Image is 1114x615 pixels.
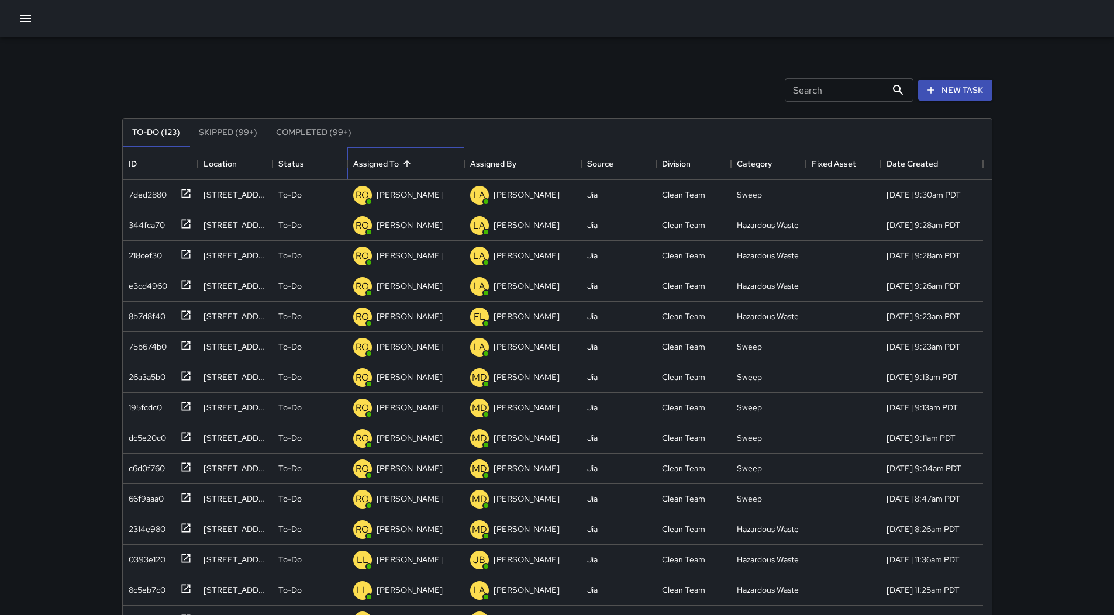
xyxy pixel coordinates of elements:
[494,250,560,261] p: [PERSON_NAME]
[278,493,302,505] p: To-Do
[662,554,705,565] div: Clean Team
[474,310,485,324] p: FL
[887,554,960,565] div: 9/4/2025, 11:36am PDT
[887,310,960,322] div: 9/4/2025, 9:23am PDT
[124,215,165,231] div: 344fca70
[204,462,267,474] div: 301 Hayes Street
[662,402,705,413] div: Clean Team
[124,275,167,292] div: e3cd4960
[472,431,487,445] p: MD
[123,119,189,147] button: To-Do (123)
[472,401,487,415] p: MD
[124,458,165,474] div: c6d0f760
[204,371,267,383] div: 170 Fell Street
[124,184,167,201] div: 7ded2880
[377,554,443,565] p: [PERSON_NAME]
[737,371,762,383] div: Sweep
[464,147,581,180] div: Assigned By
[662,462,705,474] div: Clean Team
[494,584,560,596] p: [PERSON_NAME]
[356,523,369,537] p: RO
[473,340,485,354] p: LA
[473,553,485,567] p: JB
[737,523,799,535] div: Hazardous Waste
[377,250,443,261] p: [PERSON_NAME]
[267,119,361,147] button: Completed (99+)
[124,579,165,596] div: 8c5eb7c0
[494,310,560,322] p: [PERSON_NAME]
[887,341,960,353] div: 9/4/2025, 9:23am PDT
[204,189,267,201] div: 333 Franklin Street
[587,432,598,444] div: Jia
[472,492,487,506] p: MD
[278,341,302,353] p: To-Do
[204,402,267,413] div: 77 Van Ness Avenue
[124,367,165,383] div: 26a3a5b0
[356,219,369,233] p: RO
[731,147,806,180] div: Category
[494,341,560,353] p: [PERSON_NAME]
[494,189,560,201] p: [PERSON_NAME]
[124,336,167,353] div: 75b674b0
[377,402,443,413] p: [PERSON_NAME]
[204,523,267,535] div: 395 Hayes Street
[278,219,302,231] p: To-Do
[656,147,731,180] div: Division
[494,219,560,231] p: [PERSON_NAME]
[377,310,443,322] p: [PERSON_NAME]
[204,310,267,322] div: 340 Grove Street
[662,432,705,444] div: Clean Team
[737,402,762,413] div: Sweep
[587,493,598,505] div: Jia
[189,119,267,147] button: Skipped (99+)
[887,523,960,535] div: 9/2/2025, 8:26am PDT
[123,147,198,180] div: ID
[377,371,443,383] p: [PERSON_NAME]
[377,341,443,353] p: [PERSON_NAME]
[887,147,938,180] div: Date Created
[662,189,705,201] div: Clean Team
[494,432,560,444] p: [PERSON_NAME]
[887,250,960,261] div: 9/4/2025, 9:28am PDT
[473,219,485,233] p: LA
[273,147,347,180] div: Status
[494,554,560,565] p: [PERSON_NAME]
[356,492,369,506] p: RO
[494,402,560,413] p: [PERSON_NAME]
[887,280,960,292] div: 9/4/2025, 9:26am PDT
[473,188,485,202] p: LA
[357,583,368,597] p: LL
[662,493,705,505] div: Clean Team
[204,147,237,180] div: Location
[662,341,705,353] div: Clean Team
[278,189,302,201] p: To-Do
[494,280,560,292] p: [PERSON_NAME]
[587,341,598,353] div: Jia
[377,432,443,444] p: [PERSON_NAME]
[662,584,705,596] div: Clean Team
[587,402,598,413] div: Jia
[204,432,267,444] div: 135 Van Ness Avenue
[737,189,762,201] div: Sweep
[494,493,560,505] p: [PERSON_NAME]
[472,523,487,537] p: MD
[887,493,960,505] div: 9/4/2025, 8:47am PDT
[356,431,369,445] p: RO
[377,280,443,292] p: [PERSON_NAME]
[357,553,368,567] p: LL
[662,280,705,292] div: Clean Team
[662,371,705,383] div: Clean Team
[662,250,705,261] div: Clean Team
[737,341,762,353] div: Sweep
[737,280,799,292] div: Hazardous Waste
[587,554,598,565] div: Jia
[887,402,958,413] div: 9/4/2025, 9:13am PDT
[204,280,267,292] div: 399 Grove Street
[278,310,302,322] p: To-Do
[204,584,267,596] div: 1128 Market Street
[204,493,267,505] div: 300 Linden Street
[204,219,267,231] div: 246 Ivy Street
[887,584,960,596] div: 9/4/2025, 11:25am PDT
[278,147,304,180] div: Status
[278,432,302,444] p: To-Do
